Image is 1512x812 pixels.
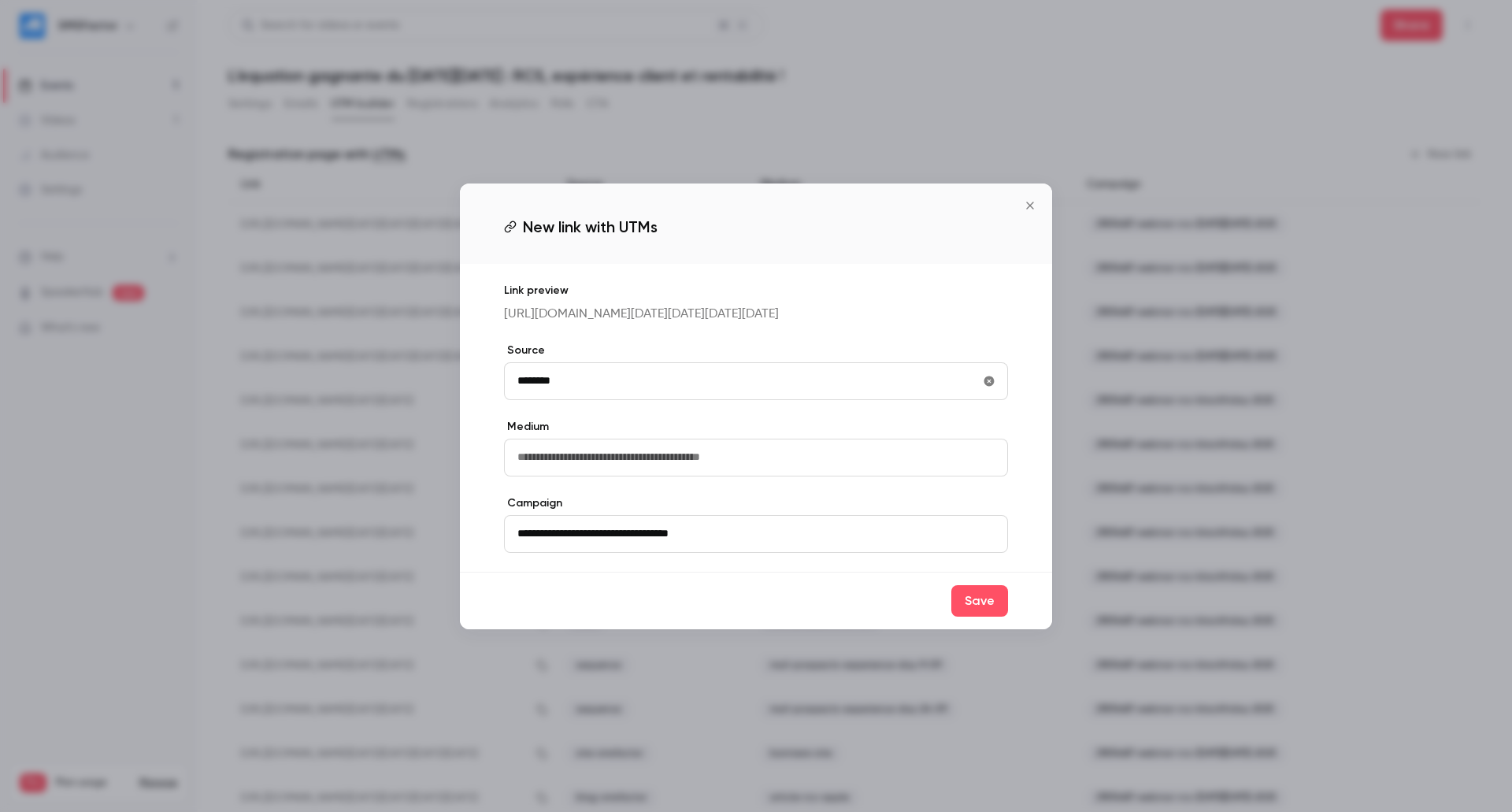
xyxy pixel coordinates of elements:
p: Link preview [504,283,1008,298]
label: Source [504,343,1008,358]
label: Medium [504,419,1008,435]
label: Campaign [504,495,1008,511]
span: New link with UTMs [523,215,658,239]
button: Close [1014,190,1046,221]
p: [URL][DOMAIN_NAME][DATE][DATE][DATE][DATE] [504,305,1008,324]
button: utmSource [976,369,1002,394]
button: Save [951,585,1008,617]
